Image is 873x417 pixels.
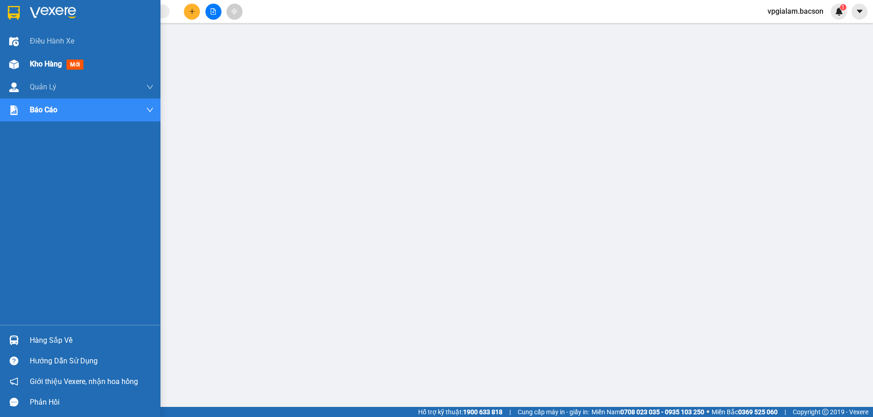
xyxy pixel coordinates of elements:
img: warehouse-icon [9,335,19,345]
div: Hàng sắp về [30,334,154,347]
span: down [146,106,154,114]
button: file-add [205,4,221,20]
span: Điều hành xe [30,35,74,47]
span: mới [66,60,83,70]
span: question-circle [10,357,18,365]
span: Miền Nam [591,407,704,417]
img: logo-vxr [8,6,20,20]
span: down [146,83,154,91]
strong: 0369 525 060 [738,408,778,416]
span: Quản Lý [30,81,56,93]
img: icon-new-feature [835,7,843,16]
span: | [785,407,786,417]
span: Báo cáo [30,104,57,115]
img: warehouse-icon [9,60,19,69]
span: file-add [210,8,216,15]
strong: 0708 023 035 - 0935 103 250 [620,408,704,416]
button: aim [227,4,243,20]
span: plus [189,8,195,15]
span: 1 [841,4,845,11]
span: Kho hàng [30,60,62,68]
span: Cung cấp máy in - giấy in: [518,407,589,417]
button: caret-down [851,4,867,20]
strong: 1900 633 818 [463,408,503,416]
span: copyright [822,409,829,415]
button: plus [184,4,200,20]
div: Phản hồi [30,395,154,409]
span: message [10,398,18,406]
img: solution-icon [9,105,19,115]
span: notification [10,377,18,386]
span: | [509,407,511,417]
sup: 1 [840,4,846,11]
span: vpgialam.bacson [760,5,831,17]
span: Miền Bắc [712,407,778,417]
div: Hướng dẫn sử dụng [30,354,154,368]
span: ⚪️ [707,410,709,414]
span: Giới thiệu Vexere, nhận hoa hồng [30,376,138,387]
span: caret-down [856,7,864,16]
span: Hỗ trợ kỹ thuật: [418,407,503,417]
img: warehouse-icon [9,82,19,92]
img: warehouse-icon [9,37,19,46]
span: aim [231,8,238,15]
